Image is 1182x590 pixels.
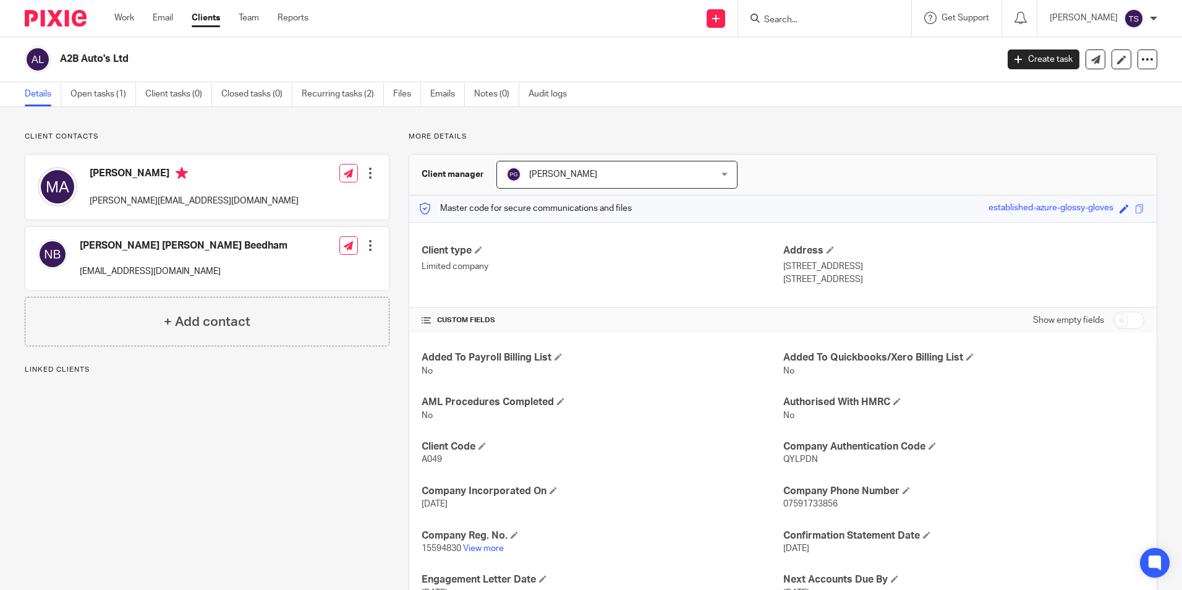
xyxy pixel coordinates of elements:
a: Audit logs [529,82,576,106]
a: Client tasks (0) [145,82,212,106]
img: Pixie [25,10,87,27]
p: [PERSON_NAME] [1050,12,1118,24]
h4: Engagement Letter Date [422,573,783,586]
span: Get Support [942,14,989,22]
label: Show empty fields [1033,314,1104,327]
a: Details [25,82,61,106]
div: established-azure-glossy-gloves [989,202,1113,216]
p: [STREET_ADDRESS] [783,260,1144,273]
p: Client contacts [25,132,389,142]
h4: Company Phone Number [783,485,1144,498]
a: Files [393,82,421,106]
a: Emails [430,82,465,106]
img: svg%3E [38,167,77,207]
span: QYLPDN [783,455,818,464]
a: Clients [192,12,220,24]
a: Work [114,12,134,24]
a: Recurring tasks (2) [302,82,384,106]
h4: Authorised With HMRC [783,396,1144,409]
a: Closed tasks (0) [221,82,292,106]
h4: CUSTOM FIELDS [422,315,783,325]
input: Search [763,15,874,26]
h4: Added To Quickbooks/Xero Billing List [783,351,1144,364]
h4: + Add contact [164,312,250,331]
span: No [783,367,794,375]
img: svg%3E [25,46,51,72]
a: Team [239,12,259,24]
img: svg%3E [38,239,67,269]
span: No [422,411,433,420]
h4: Client Code [422,440,783,453]
h4: Client type [422,244,783,257]
h4: Company Authentication Code [783,440,1144,453]
a: Open tasks (1) [70,82,136,106]
span: 15594830 [422,544,461,553]
span: [DATE] [422,500,448,508]
h4: [PERSON_NAME] [PERSON_NAME] Beedham [80,239,287,252]
h4: AML Procedures Completed [422,396,783,409]
p: Limited company [422,260,783,273]
p: Linked clients [25,365,389,375]
a: Create task [1008,49,1079,69]
h4: Company Reg. No. [422,529,783,542]
span: No [783,411,794,420]
a: View more [463,544,504,553]
p: More details [409,132,1157,142]
p: Master code for secure communications and files [419,202,632,215]
a: Reports [278,12,308,24]
img: svg%3E [1124,9,1144,28]
h4: [PERSON_NAME] [90,167,299,182]
h4: Next Accounts Due By [783,573,1144,586]
span: No [422,367,433,375]
img: svg%3E [506,167,521,182]
h4: Confirmation Statement Date [783,529,1144,542]
span: 07591733856 [783,500,838,508]
a: Notes (0) [474,82,519,106]
h2: A2B Auto's Ltd [60,53,803,66]
span: [DATE] [783,544,809,553]
a: Email [153,12,173,24]
p: [PERSON_NAME][EMAIL_ADDRESS][DOMAIN_NAME] [90,195,299,207]
span: A049 [422,455,442,464]
span: [PERSON_NAME] [529,170,597,179]
h4: Address [783,244,1144,257]
p: [EMAIL_ADDRESS][DOMAIN_NAME] [80,265,287,278]
h4: Added To Payroll Billing List [422,351,783,364]
h3: Client manager [422,168,484,181]
h4: Company Incorporated On [422,485,783,498]
p: [STREET_ADDRESS] [783,273,1144,286]
i: Primary [176,167,188,179]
